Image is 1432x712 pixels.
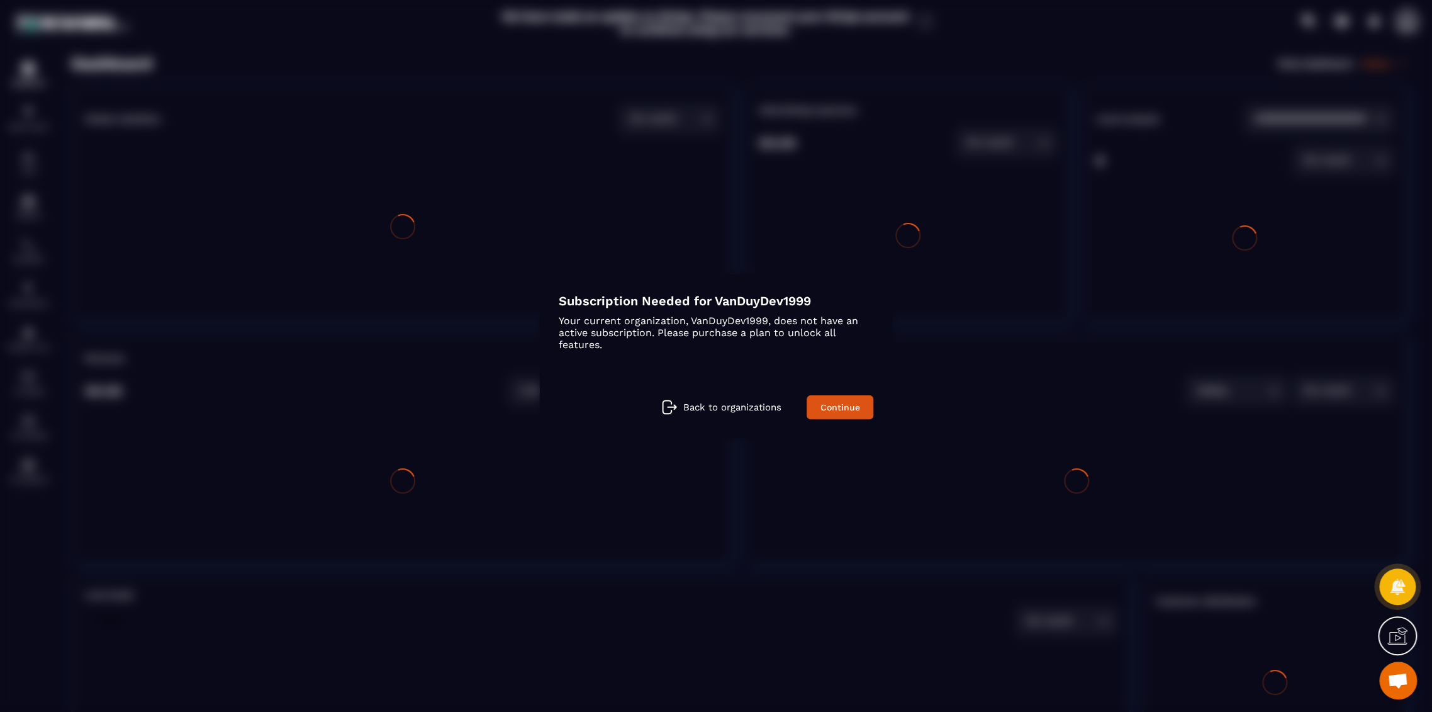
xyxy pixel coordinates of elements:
[559,293,873,308] h4: Subscription Needed for VanDuyDev1999
[683,402,781,413] p: Back to organizations
[1379,662,1417,699] a: Mở cuộc trò chuyện
[807,395,873,419] a: Continue
[559,315,873,351] p: Your current organization, VanDuyDev1999, does not have an active subscription. Please purchase a...
[662,400,781,415] a: Back to organizations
